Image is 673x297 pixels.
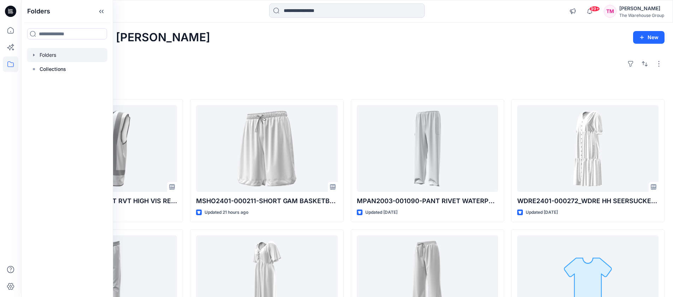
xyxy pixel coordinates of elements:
[517,196,659,206] p: WDRE2401-000272_WDRE HH SEERSUCKER BTN MIDI
[30,31,210,44] h2: Welcome back, [PERSON_NAME]
[633,31,665,44] button: New
[205,209,248,216] p: Updated 21 hours ago
[357,105,498,192] a: MPAN2003-001090-PANT RIVET WATERPROOF
[619,13,664,18] div: The Warehouse Group
[526,209,558,216] p: Updated [DATE]
[196,105,337,192] a: MSHO2401-000211-SHORT GAM BASKETBALL PS TBL Correction
[30,84,665,92] h4: Styles
[619,4,664,13] div: [PERSON_NAME]
[357,196,498,206] p: MPAN2003-001090-PANT RIVET WATERPROOF
[40,65,66,73] p: Collections
[196,196,337,206] p: MSHO2401-000211-SHORT GAM BASKETBALL PS TBL Correction
[365,209,397,216] p: Updated [DATE]
[604,5,616,18] div: TM
[589,6,600,12] span: 99+
[517,105,659,192] a: WDRE2401-000272_WDRE HH SEERSUCKER BTN MIDI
